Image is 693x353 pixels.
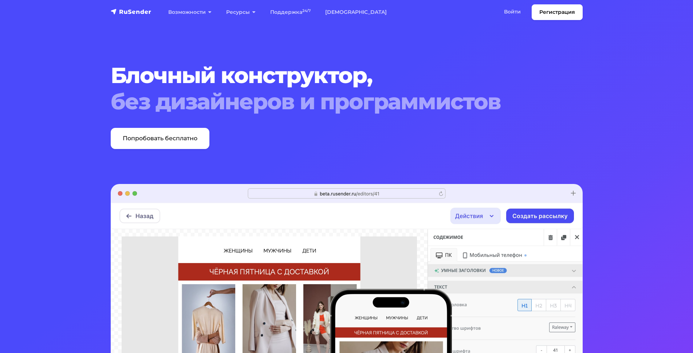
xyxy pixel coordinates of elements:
[532,4,583,20] a: Регистрация
[219,5,263,20] a: Ресурсы
[111,8,151,15] img: RuSender
[161,5,219,20] a: Возможности
[111,89,543,115] span: без дизайнеров и программистов
[497,4,528,19] a: Войти
[111,62,543,115] h1: Блочный конструктор,
[302,8,311,13] sup: 24/7
[318,5,394,20] a: [DEMOGRAPHIC_DATA]
[263,5,318,20] a: Поддержка24/7
[111,128,209,149] a: Попробовать бесплатно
